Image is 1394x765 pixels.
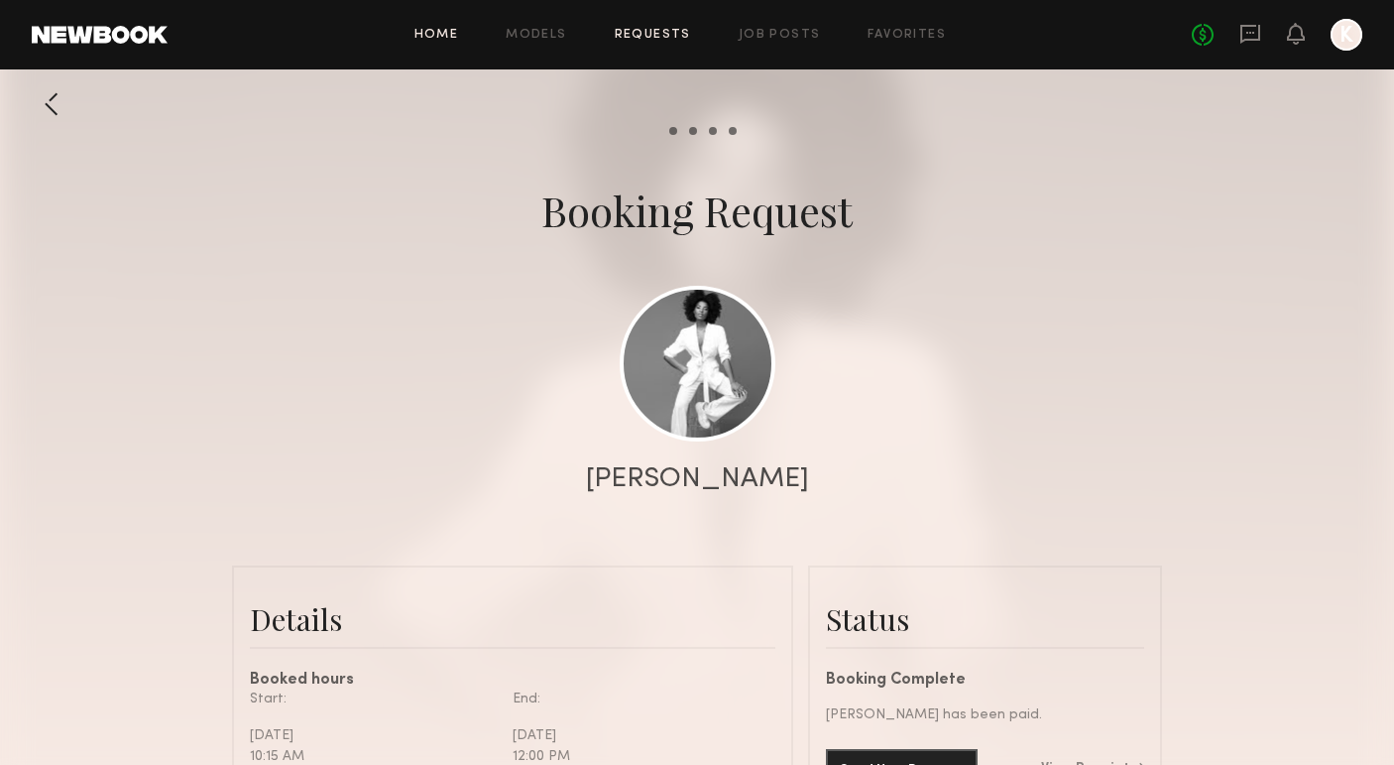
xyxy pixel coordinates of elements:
[739,29,821,42] a: Job Posts
[513,689,760,709] div: End:
[250,689,498,709] div: Start:
[615,29,691,42] a: Requests
[541,183,853,238] div: Booking Request
[826,673,1144,689] div: Booking Complete
[250,725,498,746] div: [DATE]
[586,465,809,493] div: [PERSON_NAME]
[826,704,1144,725] div: [PERSON_NAME] has been paid.
[1331,19,1362,51] a: K
[868,29,946,42] a: Favorites
[250,673,775,689] div: Booked hours
[414,29,459,42] a: Home
[513,725,760,746] div: [DATE]
[826,599,1144,639] div: Status
[250,599,775,639] div: Details
[506,29,566,42] a: Models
